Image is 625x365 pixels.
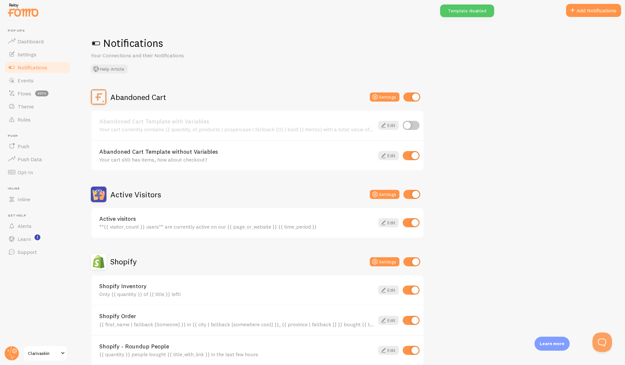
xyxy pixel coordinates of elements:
[99,344,374,349] a: Shopify - Roundup People
[18,103,34,110] span: Theme
[91,187,106,202] img: Active Visitors
[370,257,399,266] button: Settings
[99,321,374,327] div: {{ first_name | fallback [Someone] }} in {{ city | fallback [somewhere cool] }}, {{ province | fa...
[99,224,374,230] div: **{{ visitor_count }} users** are currently active on our {{ page_or_website }} {{ time_period }}
[4,113,71,126] a: Rules
[99,216,374,222] a: Active visitors
[4,153,71,166] a: Push Data
[4,193,71,206] a: Inline
[110,92,166,102] h2: Abandoned Cart
[18,64,47,71] span: Notifications
[99,126,374,132] div: Your cart currently contains {{ quantity_of_products | propercase | fallback [0] | bold }} item(s...
[99,313,374,319] a: Shopify Order
[99,149,374,155] a: Abandoned Cart Template without Variables
[540,341,564,347] p: Learn more
[18,249,37,255] span: Support
[99,157,374,162] div: Your cart still has items, how about checkout?
[18,143,29,149] span: Push
[8,187,71,191] span: Inline
[18,169,33,175] span: Opt-In
[378,218,399,227] a: Edit
[4,48,71,61] a: Settings
[370,92,399,102] button: Settings
[7,2,39,18] img: fomo-relay-logo-orange.svg
[99,119,374,124] a: Abandoned Cart Template with Variables
[18,223,32,229] span: Alerts
[378,346,399,355] a: Edit
[18,77,34,84] span: Events
[91,64,128,74] button: Help Article
[378,316,399,325] a: Edit
[4,246,71,259] a: Support
[378,151,399,160] a: Edit
[18,51,36,58] span: Settings
[4,61,71,74] a: Notifications
[378,121,399,130] a: Edit
[35,234,40,240] svg: <p>Watch New Feature Tutorials!</p>
[4,87,71,100] a: Flows beta
[18,38,44,45] span: Dashboard
[440,5,494,17] div: Template disabled
[99,351,374,357] div: {{ quantity }} people bought {{ title_with_link }} in the last few hours
[8,29,71,33] span: Pop-ups
[4,140,71,153] a: Push
[91,36,609,50] h1: Notifications
[8,134,71,138] span: Push
[99,291,374,297] div: Only {{ quantity }} of {{ title }} left!
[4,35,71,48] a: Dashboard
[18,90,31,97] span: Flows
[35,91,49,96] span: beta
[592,332,612,352] iframe: Help Scout Beacon - Open
[18,116,31,123] span: Rules
[378,286,399,295] a: Edit
[28,349,59,357] span: Clarivaskin
[18,156,42,162] span: Push Data
[110,190,161,200] h2: Active Visitors
[4,219,71,232] a: Alerts
[91,52,247,59] p: Your Connections and their Notifications
[99,283,374,289] a: Shopify Inventory
[110,257,137,267] h2: Shopify
[18,236,31,242] span: Learn
[8,214,71,218] span: Get Help
[535,337,570,351] div: Learn more
[18,196,30,203] span: Inline
[23,345,67,361] a: Clarivaskin
[91,254,106,270] img: Shopify
[4,100,71,113] a: Theme
[4,232,71,246] a: Learn
[370,190,399,199] button: Settings
[4,166,71,179] a: Opt-In
[91,89,106,105] img: Abandoned Cart
[4,74,71,87] a: Events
